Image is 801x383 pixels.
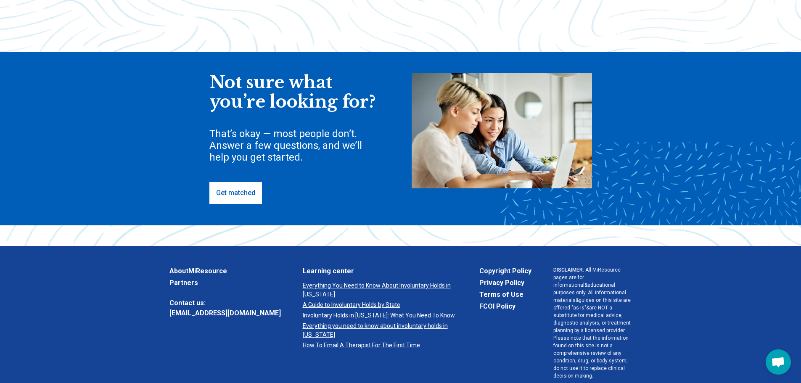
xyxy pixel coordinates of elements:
[303,311,457,320] a: Involuntary Holds in [US_STATE]: What You Need To Know
[553,266,632,380] p: : All MiResource pages are for informational & educational purposes only. All informational mater...
[479,290,531,300] a: Terms of Use
[209,73,378,111] div: Not sure what you’re looking for?
[303,266,457,276] a: Learning center
[209,182,262,204] a: Get matched
[303,322,457,339] a: Everything you need to know about involuntary holds in [US_STATE]
[169,308,281,318] a: [EMAIL_ADDRESS][DOMAIN_NAME]
[766,349,791,375] a: Open chat
[169,278,281,288] a: Partners
[303,301,457,309] a: A Guide to Involuntary Holds by State
[303,341,457,350] a: How To Email A Therapist For The First Time
[303,281,457,299] a: Everything You Need to Know About Involuntary Holds in [US_STATE]
[479,301,531,312] a: FCOI Policy
[209,128,378,163] div: That’s okay — most people don’t. Answer a few questions, and we’ll help you get started.
[169,266,281,276] a: AboutMiResource
[169,298,281,308] span: Contact us:
[553,267,583,273] span: DISCLAIMER
[479,278,531,288] a: Privacy Policy
[479,266,531,276] a: Copyright Policy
